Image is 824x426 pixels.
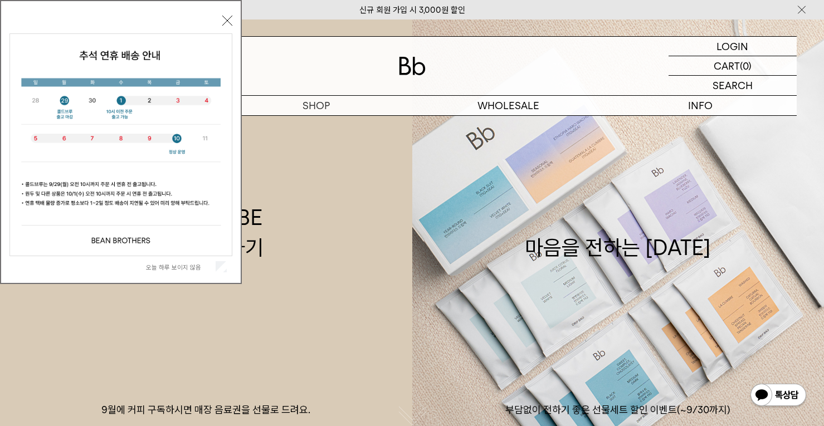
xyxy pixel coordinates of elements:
div: 마음을 전하는 [DATE] [525,203,711,262]
p: CART [714,56,740,75]
img: 카카오톡 채널 1:1 채팅 버튼 [749,383,807,409]
p: (0) [740,56,752,75]
a: 신규 회원 가입 시 3,000원 할인 [359,5,465,15]
a: LOGIN [669,37,797,56]
img: 5e4d662c6b1424087153c0055ceb1a13_140731.jpg [10,34,232,256]
p: INFO [604,96,797,115]
p: WHOLESALE [412,96,604,115]
a: SHOP [220,96,412,115]
button: 닫기 [222,16,232,26]
p: SEARCH [713,76,753,95]
label: 오늘 하루 보이지 않음 [146,263,213,271]
img: 로고 [399,57,426,75]
p: LOGIN [716,37,748,56]
a: CART (0) [669,56,797,76]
